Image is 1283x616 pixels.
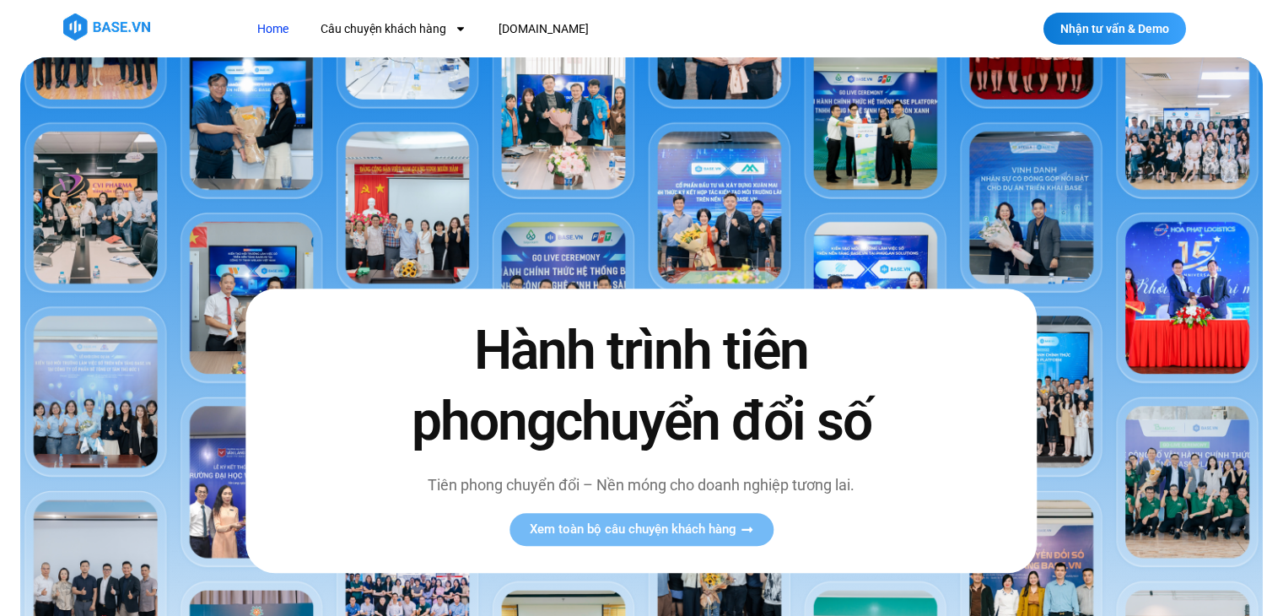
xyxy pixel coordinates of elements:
[375,473,907,496] p: Tiên phong chuyển đổi – Nền móng cho doanh nghiệp tương lai.
[245,14,301,45] a: Home
[245,14,898,45] nav: Menu
[308,14,479,45] a: Câu chuyện khách hàng
[1043,13,1186,45] a: Nhận tư vấn & Demo
[1060,23,1169,35] span: Nhận tư vấn & Demo
[375,316,907,457] h2: Hành trình tiên phong
[486,14,601,45] a: [DOMAIN_NAME]
[530,523,736,536] span: Xem toàn bộ câu chuyện khách hàng
[509,513,774,546] a: Xem toàn bộ câu chuyện khách hàng
[555,390,871,453] span: chuyển đổi số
